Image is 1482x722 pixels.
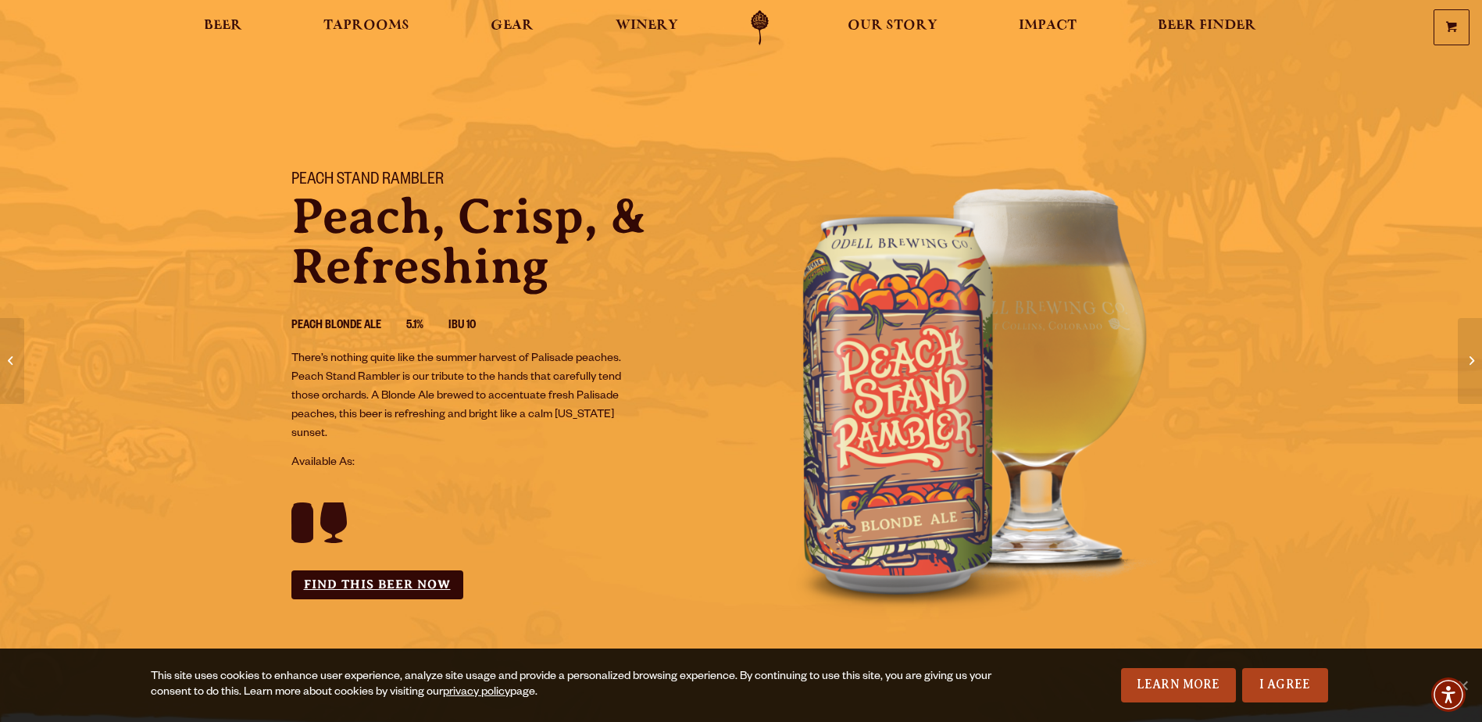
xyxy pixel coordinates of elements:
li: IBU 10 [448,316,501,337]
a: Gear [480,10,544,45]
h1: Peach Stand Rambler [291,171,723,191]
span: Winery [616,20,678,32]
a: Beer Finder [1148,10,1266,45]
a: Odell Home [730,10,789,45]
p: There’s nothing quite like the summer harvest of Palisade peaches. Peach Stand Rambler is our tri... [291,350,637,444]
span: Our Story [848,20,937,32]
a: Taprooms [313,10,420,45]
a: Winery [605,10,688,45]
span: Beer [204,20,242,32]
a: Impact [1009,10,1087,45]
li: Peach Blonde Ale [291,316,406,337]
div: Accessibility Menu [1431,677,1466,712]
p: Peach, Crisp, & Refreshing [291,191,723,291]
span: Impact [1019,20,1077,32]
p: Available As: [291,454,723,473]
a: I Agree [1242,668,1328,702]
li: 5.1% [406,316,448,337]
a: Our Story [837,10,948,45]
span: Beer Finder [1158,20,1256,32]
div: This site uses cookies to enhance user experience, analyze site usage and provide a personalized ... [151,670,993,701]
a: Find this Beer Now [291,570,463,599]
a: privacy policy [443,687,510,699]
a: Learn More [1121,668,1236,702]
a: Beer [194,10,252,45]
span: Gear [491,20,534,32]
span: Taprooms [323,20,409,32]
